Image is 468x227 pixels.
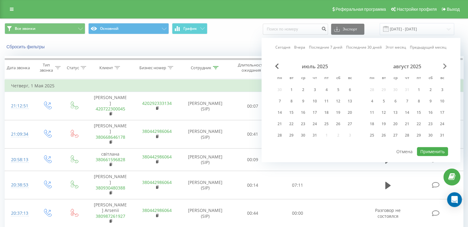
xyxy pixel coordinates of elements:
[393,147,416,156] button: Отмена
[322,86,330,94] div: 4
[379,74,388,83] abbr: вторник
[401,119,413,129] div: чт 21 авг. 2025 г.
[346,120,354,128] div: 27
[287,97,295,105] div: 8
[311,131,319,139] div: 31
[276,97,284,105] div: 7
[368,131,376,139] div: 25
[413,97,425,106] div: пт 8 авг. 2025 г.
[438,86,446,94] div: 3
[368,109,376,117] div: 11
[275,63,279,69] span: Previous Month
[346,45,382,50] a: Последние 30 дней
[344,108,356,117] div: вс 20 июля 2025 г.
[321,119,332,129] div: пт 25 июля 2025 г.
[426,97,434,105] div: 9
[417,147,448,156] button: Применить
[391,74,400,83] abbr: среда
[415,109,423,117] div: 15
[413,131,425,140] div: пт 29 авг. 2025 г.
[286,131,297,140] div: вт 29 июля 2025 г.
[39,62,53,73] div: Тип звонка
[87,92,134,120] td: [PERSON_NAME]
[378,108,390,117] div: вт 12 авг. 2025 г.
[274,119,286,129] div: пн 21 июля 2025 г.
[375,207,401,219] span: Разговор не состоялся
[297,85,309,94] div: ср 2 июля 2025 г.
[180,148,230,171] td: [PERSON_NAME] (SIP)
[191,65,211,70] div: Сотрудник
[276,120,284,128] div: 21
[96,213,125,219] a: 380987261927
[96,106,125,112] a: 420722300045
[299,131,307,139] div: 30
[311,109,319,117] div: 17
[311,86,319,94] div: 3
[415,86,423,94] div: 1
[310,74,319,83] abbr: четверг
[15,26,35,31] span: Все звонки
[413,119,425,129] div: пт 22 авг. 2025 г.
[322,74,331,83] abbr: пятница
[425,97,436,106] div: сб 9 авг. 2025 г.
[403,109,411,117] div: 14
[180,92,230,120] td: [PERSON_NAME] (SIP)
[415,131,423,139] div: 29
[286,85,297,94] div: вт 1 июля 2025 г.
[438,131,446,139] div: 31
[386,45,406,50] a: Этот месяц
[346,97,354,105] div: 13
[438,120,446,128] div: 24
[67,65,79,70] div: Статус
[286,97,297,106] div: вт 8 июля 2025 г.
[311,97,319,105] div: 10
[7,65,30,70] div: Дата звонка
[275,74,284,83] abbr: понедельник
[380,97,388,105] div: 5
[368,120,376,128] div: 18
[88,23,169,34] button: Основной
[345,74,354,83] abbr: воскресенье
[425,108,436,117] div: сб 16 авг. 2025 г.
[443,63,447,69] span: Next Month
[332,108,344,117] div: сб 19 июля 2025 г.
[378,131,390,140] div: вт 26 авг. 2025 г.
[321,108,332,117] div: пт 18 июля 2025 г.
[297,119,309,129] div: ср 23 июля 2025 г.
[415,120,423,128] div: 22
[391,109,399,117] div: 13
[410,45,446,50] a: Предыдущий месяц
[390,119,401,129] div: ср 20 авг. 2025 г.
[447,192,462,207] div: Open Intercom Messenger
[331,24,364,35] button: Экспорт
[11,179,27,191] div: 20:38:53
[322,97,330,105] div: 11
[309,85,321,94] div: чт 3 июля 2025 г.
[426,109,434,117] div: 16
[436,119,448,129] div: вс 24 авг. 2025 г.
[378,97,390,106] div: вт 5 авг. 2025 г.
[11,154,27,166] div: 20:58:13
[346,109,354,117] div: 20
[87,120,134,149] td: [PERSON_NAME]
[263,24,328,35] input: Поиск по номеру
[426,131,434,139] div: 30
[401,131,413,140] div: чт 28 авг. 2025 г.
[180,120,230,149] td: [PERSON_NAME] (SIP)
[397,7,437,12] span: Настройки профиля
[230,148,275,171] td: 00:09
[142,154,172,160] a: 380442986064
[401,108,413,117] div: чт 14 авг. 2025 г.
[378,119,390,129] div: вт 19 авг. 2025 г.
[391,97,399,105] div: 6
[438,97,446,105] div: 10
[334,74,343,83] abbr: суббота
[142,207,172,213] a: 380442986064
[366,108,378,117] div: пн 11 авг. 2025 г.
[236,62,267,73] div: Длительность ожидания
[139,65,166,70] div: Бизнес номер
[436,131,448,140] div: вс 31 авг. 2025 г.
[87,171,134,199] td: [PERSON_NAME]
[275,45,290,50] a: Сегодня
[335,7,386,12] span: Реферальная программа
